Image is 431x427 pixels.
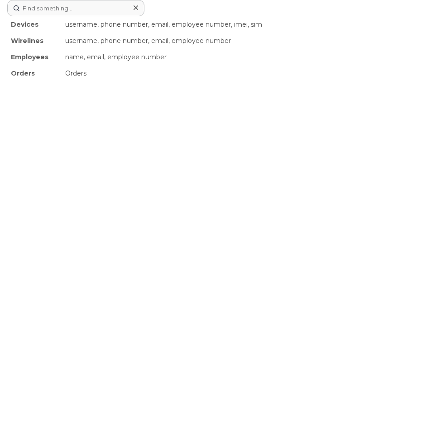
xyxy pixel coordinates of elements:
[62,33,424,49] div: username, phone number, email, employee number
[7,65,62,81] div: Orders
[7,33,62,49] div: Wirelines
[392,388,424,420] iframe: Messenger Launcher
[62,49,424,65] div: name, email, employee number
[62,65,424,81] div: Orders
[7,49,62,65] div: Employees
